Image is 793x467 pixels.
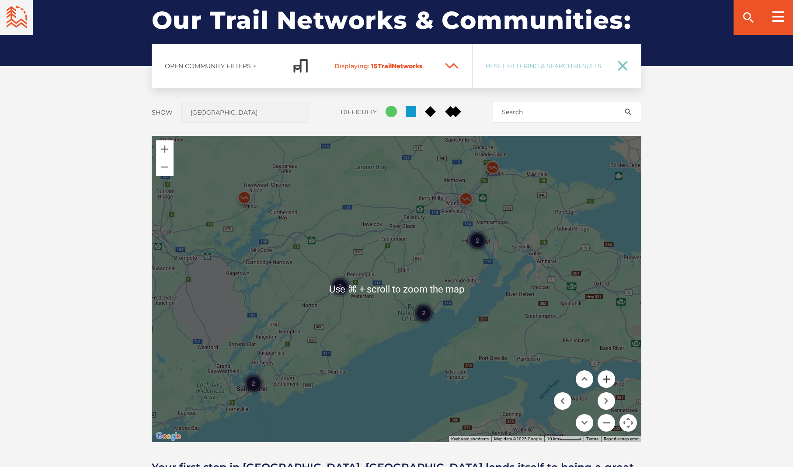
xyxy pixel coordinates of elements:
[598,392,615,410] button: Move right
[152,44,321,88] a: Open Community Filtersadd
[576,370,593,388] button: Move up
[473,44,641,88] a: Reset Filtering & Search Results
[466,230,488,251] div: 2
[586,436,598,441] a: Terms (opens in new tab)
[604,436,639,441] a: Report a map error
[156,140,174,158] button: Zoom in
[576,414,593,432] button: Move down
[252,63,258,69] ion-icon: add
[619,414,637,432] button: Map camera controls
[486,62,606,70] span: Reset Filtering & Search Results
[741,10,755,24] ion-icon: search
[413,302,435,324] div: 2
[371,62,378,70] span: 15
[419,62,423,70] span: s
[334,62,369,70] span: Displaying:
[615,101,641,123] button: search
[554,392,571,410] button: Move left
[493,101,641,123] input: Search
[547,436,559,441] span: 10 km
[152,108,173,116] label: Show
[544,436,584,442] button: Map Scale: 10 km per 46 pixels
[329,275,351,297] div: 3
[154,431,183,442] a: Open this area in Google Maps (opens a new window)
[392,62,419,70] span: Network
[494,436,542,441] span: Map data ©2025 Google
[598,370,615,388] button: Zoom in
[624,108,633,116] ion-icon: search
[598,414,615,432] button: Zoom out
[341,108,377,116] label: Difficulty
[334,62,438,70] span: Trail
[243,372,264,394] div: 2
[154,431,183,442] img: Google
[165,62,251,70] span: Open Community Filters
[156,158,174,176] button: Zoom out
[451,436,489,442] button: Keyboard shortcuts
